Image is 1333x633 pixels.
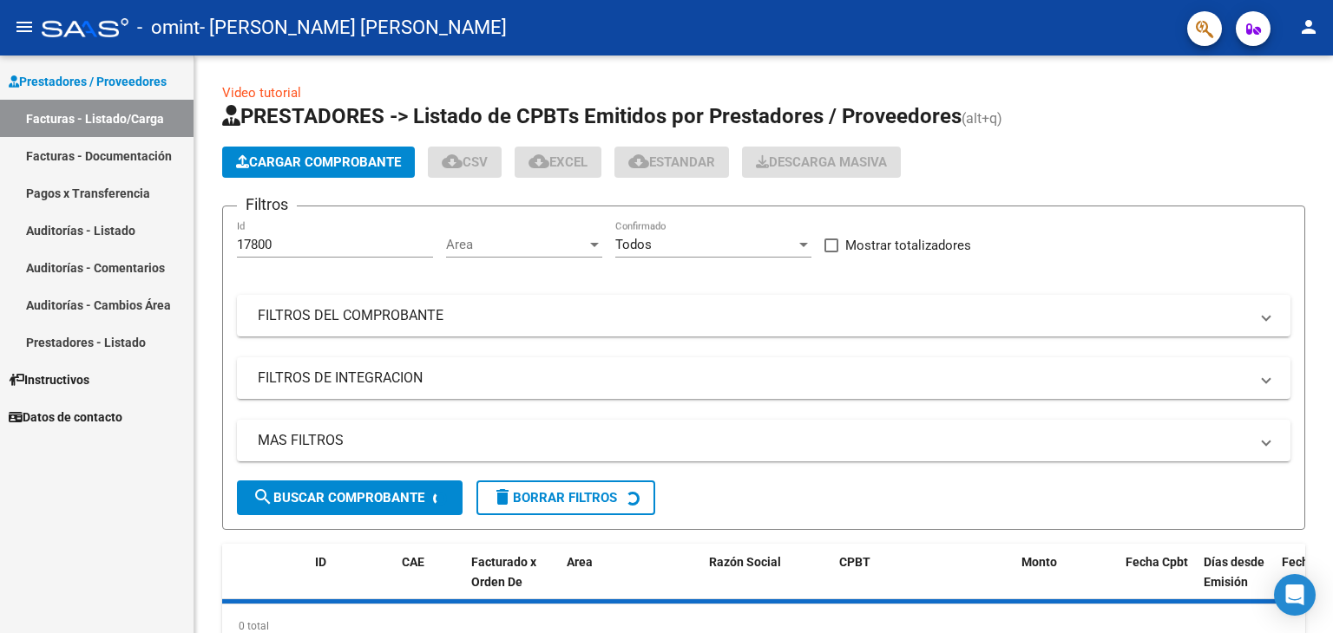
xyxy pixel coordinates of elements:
[839,555,870,569] span: CPBT
[1119,544,1197,620] datatable-header-cell: Fecha Cpbt
[742,147,901,178] app-download-masive: Descarga masiva de comprobantes (adjuntos)
[258,431,1249,450] mat-panel-title: MAS FILTROS
[628,154,715,170] span: Estandar
[428,147,502,178] button: CSV
[222,104,962,128] span: PRESTADORES -> Listado de CPBTs Emitidos por Prestadores / Proveedores
[515,147,601,178] button: EXCEL
[237,420,1290,461] mat-expansion-panel-header: MAS FILTROS
[1204,555,1264,589] span: Días desde Emisión
[492,490,617,506] span: Borrar Filtros
[567,555,593,569] span: Area
[402,555,424,569] span: CAE
[464,544,560,620] datatable-header-cell: Facturado x Orden De
[9,408,122,427] span: Datos de contacto
[237,357,1290,399] mat-expansion-panel-header: FILTROS DE INTEGRACION
[1298,16,1319,37] mat-icon: person
[222,147,415,178] button: Cargar Comprobante
[1126,555,1188,569] span: Fecha Cpbt
[1274,574,1316,616] div: Open Intercom Messenger
[237,480,463,515] button: Buscar Comprobante
[614,147,729,178] button: Estandar
[442,151,463,172] mat-icon: cloud_download
[9,72,167,91] span: Prestadores / Proveedores
[471,555,536,589] span: Facturado x Orden De
[395,544,464,620] datatable-header-cell: CAE
[308,544,395,620] datatable-header-cell: ID
[237,295,1290,336] mat-expansion-panel-header: FILTROS DEL COMPROBANTE
[315,555,326,569] span: ID
[529,151,549,172] mat-icon: cloud_download
[14,16,35,37] mat-icon: menu
[1197,544,1275,620] datatable-header-cell: Días desde Emisión
[442,154,488,170] span: CSV
[1015,544,1119,620] datatable-header-cell: Monto
[1282,555,1330,589] span: Fecha Recibido
[560,544,677,620] datatable-header-cell: Area
[236,154,401,170] span: Cargar Comprobante
[742,147,901,178] button: Descarga Masiva
[222,85,301,101] a: Video tutorial
[1021,555,1057,569] span: Monto
[237,193,297,217] h3: Filtros
[756,154,887,170] span: Descarga Masiva
[9,370,89,389] span: Instructivos
[258,306,1249,325] mat-panel-title: FILTROS DEL COMPROBANTE
[258,369,1249,388] mat-panel-title: FILTROS DE INTEGRACION
[476,480,655,515] button: Borrar Filtros
[832,544,1015,620] datatable-header-cell: CPBT
[253,490,424,506] span: Buscar Comprobante
[200,9,507,47] span: - [PERSON_NAME] [PERSON_NAME]
[709,555,781,569] span: Razón Social
[615,237,652,252] span: Todos
[529,154,588,170] span: EXCEL
[702,544,832,620] datatable-header-cell: Razón Social
[446,237,587,252] span: Area
[962,110,1002,127] span: (alt+q)
[845,235,971,256] span: Mostrar totalizadores
[492,486,513,507] mat-icon: delete
[628,151,649,172] mat-icon: cloud_download
[137,9,200,47] span: - omint
[253,486,273,507] mat-icon: search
